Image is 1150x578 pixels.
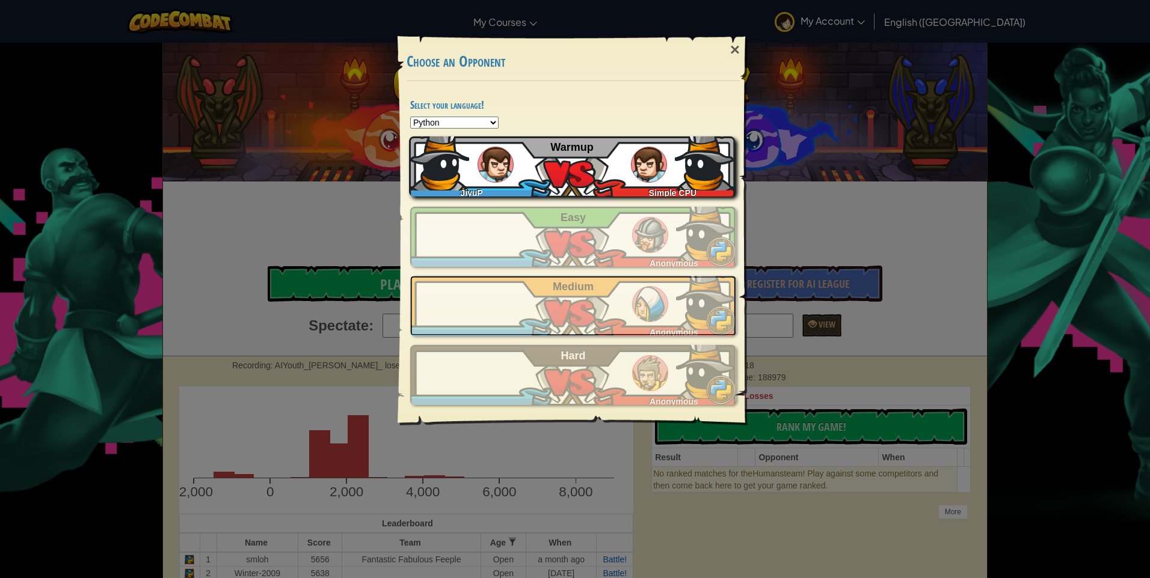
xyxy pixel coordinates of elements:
[410,207,736,267] a: Anonymous
[631,147,667,183] img: humans_ladder_tutorial.png
[553,281,594,293] span: Medium
[561,211,586,224] span: Easy
[675,130,735,190] img: 8cKsFOAAAABklEQVQDAHoPNsSsqft3AAAAAElFTkSuQmCC
[721,32,749,67] div: ×
[676,270,736,330] img: 8cKsFOAAAABklEQVQDAHoPNsSsqft3AAAAAElFTkSuQmCC
[478,147,514,183] img: humans_ladder_tutorial.png
[410,136,736,196] a: JiyuPSimple CPU
[650,258,698,268] span: Anonymous
[650,327,698,337] span: Anonymous
[676,201,736,261] img: 8cKsFOAAAABklEQVQDAHoPNsSsqft3AAAAAElFTkSuQmCC
[649,188,696,198] span: Simple CPU
[561,350,586,362] span: Hard
[407,53,740,70] h3: Choose an Opponent
[550,141,593,153] span: Warmup
[410,276,736,336] a: Anonymous
[632,217,668,253] img: humans_ladder_easy.png
[632,286,668,322] img: humans_ladder_medium.png
[650,397,698,406] span: Anonymous
[460,188,482,198] span: JiyuP
[409,130,469,190] img: 8cKsFOAAAABklEQVQDAHoPNsSsqft3AAAAAElFTkSuQmCC
[410,99,736,111] h4: Select your language!
[410,345,736,405] a: Anonymous
[632,355,668,391] img: humans_ladder_hard.png
[676,339,736,399] img: 8cKsFOAAAABklEQVQDAHoPNsSsqft3AAAAAElFTkSuQmCC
